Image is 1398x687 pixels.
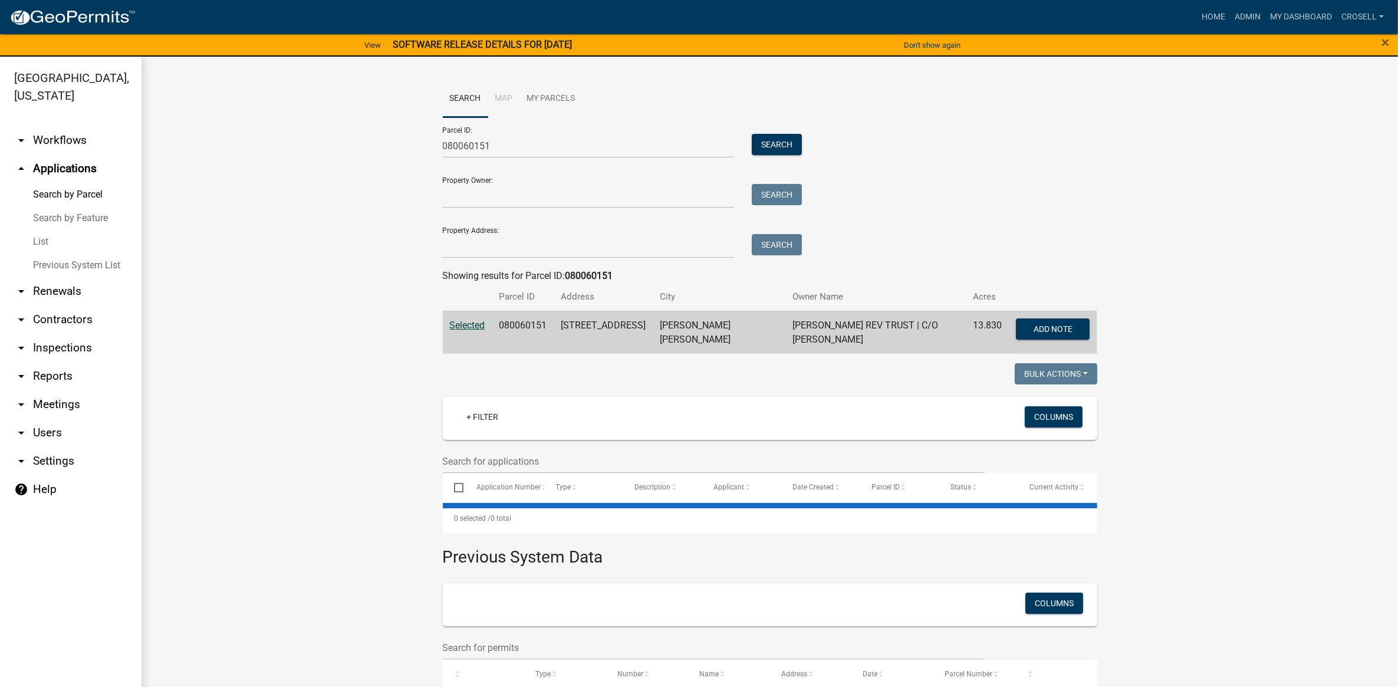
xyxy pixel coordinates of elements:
span: Application Number [476,483,541,491]
strong: SOFTWARE RELEASE DETAILS FOR [DATE] [393,39,572,50]
a: Search [443,80,488,118]
h3: Previous System Data [443,533,1097,570]
datatable-header-cell: Parcel ID [860,474,939,502]
datatable-header-cell: Type [544,474,623,502]
button: Bulk Actions [1015,363,1097,384]
th: Acres [966,283,1009,311]
i: arrow_drop_up [14,162,28,176]
th: City [653,283,785,311]
td: [STREET_ADDRESS] [554,311,653,354]
button: Search [752,234,802,255]
td: 13.830 [966,311,1009,354]
span: Parcel Number [945,670,992,678]
span: Current Activity [1029,483,1078,491]
div: Showing results for Parcel ID: [443,269,1097,283]
i: arrow_drop_down [14,284,28,298]
datatable-header-cell: Application Number [465,474,544,502]
a: Home [1197,6,1230,28]
span: Status [950,483,971,491]
datatable-header-cell: Description [623,474,702,502]
span: 0 selected / [454,514,491,522]
a: My Parcels [520,80,583,118]
a: Admin [1230,6,1265,28]
button: Columns [1025,406,1083,428]
button: Search [752,134,802,155]
a: View [360,35,386,55]
datatable-header-cell: Status [939,474,1018,502]
i: arrow_drop_down [14,426,28,440]
span: Description [634,483,670,491]
span: Date [863,670,877,678]
button: Add Note [1016,318,1090,340]
span: Type [535,670,551,678]
button: Columns [1025,593,1083,614]
th: Parcel ID [492,283,554,311]
i: arrow_drop_down [14,369,28,383]
input: Search for applications [443,449,985,474]
span: Address [781,670,807,678]
datatable-header-cell: Current Activity [1018,474,1097,502]
span: Type [555,483,571,491]
i: help [14,482,28,497]
button: Search [752,184,802,205]
td: [PERSON_NAME] REV TRUST | C/O [PERSON_NAME] [785,311,966,354]
input: Search for permits [443,636,985,660]
i: arrow_drop_down [14,341,28,355]
datatable-header-cell: Applicant [702,474,781,502]
span: Parcel ID [871,483,900,491]
datatable-header-cell: Date Created [781,474,860,502]
a: My Dashboard [1265,6,1337,28]
span: Number [617,670,643,678]
th: Address [554,283,653,311]
button: Don't show again [899,35,965,55]
strong: 080060151 [565,270,613,281]
datatable-header-cell: Select [443,474,465,502]
button: Close [1381,35,1389,50]
th: Owner Name [785,283,966,311]
span: Name [699,670,719,678]
span: Applicant [713,483,744,491]
div: 0 total [443,504,1097,533]
a: + Filter [457,406,508,428]
a: Selected [450,320,485,331]
span: Add Note [1034,324,1073,333]
td: 080060151 [492,311,554,354]
a: crosell [1337,6,1389,28]
td: [PERSON_NAME] [PERSON_NAME] [653,311,785,354]
i: arrow_drop_down [14,454,28,468]
i: arrow_drop_down [14,133,28,147]
i: arrow_drop_down [14,397,28,412]
span: Date Created [792,483,834,491]
i: arrow_drop_down [14,313,28,327]
span: × [1381,34,1389,51]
